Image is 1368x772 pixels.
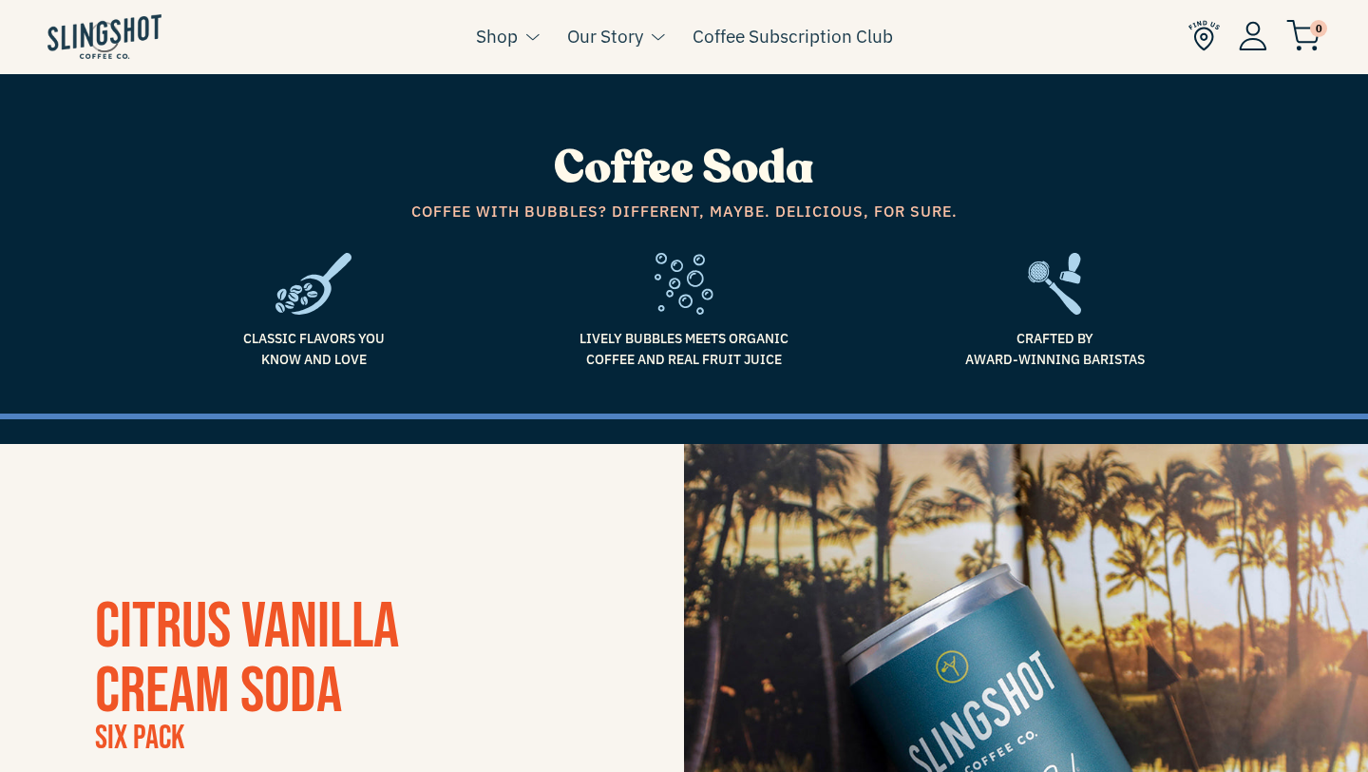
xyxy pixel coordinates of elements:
[95,718,184,759] span: Six Pack
[142,328,484,371] span: Classic flavors you know and love
[476,22,518,50] a: Shop
[1286,20,1320,51] img: cart
[1028,253,1082,315] img: frame2-1635783918803.svg
[1188,20,1220,51] img: Find Us
[275,253,352,315] img: frame1-1635784469953.svg
[1310,20,1327,37] span: 0
[883,328,1225,371] span: Crafted by Award-Winning Baristas
[95,589,399,730] span: CITRUS VANILLA CREAM SODA
[655,253,712,315] img: fizz-1636557709766.svg
[693,22,893,50] a: Coffee Subscription Club
[95,589,399,730] a: CITRUS VANILLACREAM SODA
[142,200,1225,224] span: Coffee with bubbles? Different, maybe. Delicious, for sure.
[513,328,855,371] span: Lively bubbles meets organic coffee and real fruit juice
[1239,21,1267,50] img: Account
[567,22,643,50] a: Our Story
[554,137,814,199] span: Coffee Soda
[1286,25,1320,48] a: 0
